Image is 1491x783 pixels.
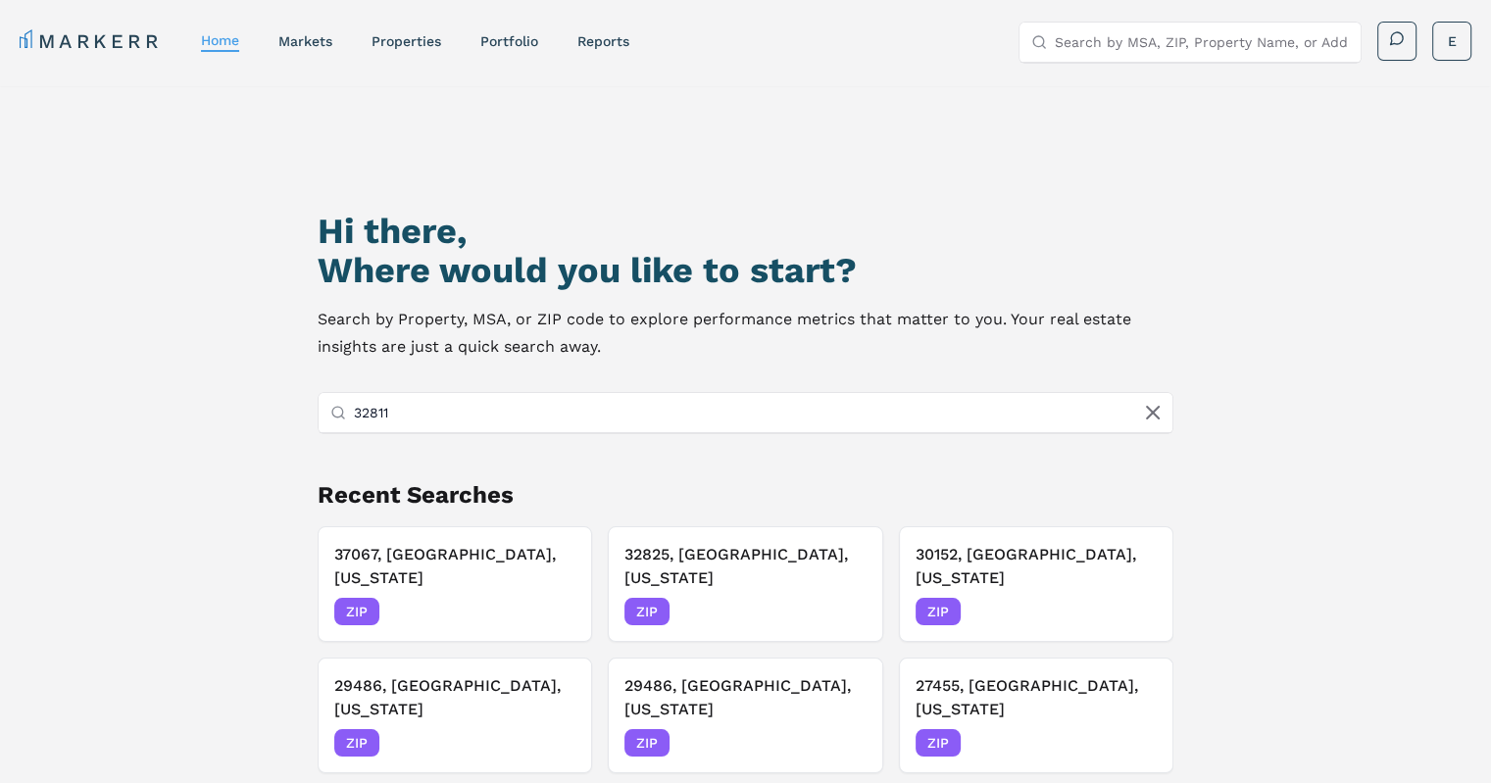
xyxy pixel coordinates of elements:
[334,598,379,625] span: ZIP
[334,729,379,757] span: ZIP
[1113,733,1157,753] span: [DATE]
[201,32,239,48] a: home
[1432,22,1471,61] button: E
[624,729,670,757] span: ZIP
[372,33,441,49] a: properties
[531,602,575,621] span: [DATE]
[899,658,1173,773] button: Remove 27455, Greensboro, North Carolina27455, [GEOGRAPHIC_DATA], [US_STATE]ZIP[DATE]
[608,658,882,773] button: Remove 29486, Summerville, South Carolina29486, [GEOGRAPHIC_DATA], [US_STATE]ZIP[DATE]
[916,598,961,625] span: ZIP
[318,526,592,642] button: Remove 37067, Franklin, Tennessee37067, [GEOGRAPHIC_DATA], [US_STATE]ZIP[DATE]
[899,526,1173,642] button: Remove 30152, Kennesaw, Georgia30152, [GEOGRAPHIC_DATA], [US_STATE]ZIP[DATE]
[334,543,575,590] h3: 37067, [GEOGRAPHIC_DATA], [US_STATE]
[822,602,867,621] span: [DATE]
[318,479,1173,511] h2: Recent Searches
[318,251,1173,290] h2: Where would you like to start?
[608,526,882,642] button: Remove 32825, Orlando, Florida32825, [GEOGRAPHIC_DATA], [US_STATE]ZIP[DATE]
[577,33,629,49] a: reports
[20,27,162,55] a: MARKERR
[916,674,1157,721] h3: 27455, [GEOGRAPHIC_DATA], [US_STATE]
[624,598,670,625] span: ZIP
[318,658,592,773] button: Remove 29486, Summerville, South Carolina29486, [GEOGRAPHIC_DATA], [US_STATE]ZIP[DATE]
[354,393,1161,432] input: Search by MSA, ZIP, Property Name, or Address
[480,33,538,49] a: Portfolio
[1448,31,1457,51] span: E
[1113,602,1157,621] span: [DATE]
[318,306,1173,361] p: Search by Property, MSA, or ZIP code to explore performance metrics that matter to you. Your real...
[334,674,575,721] h3: 29486, [GEOGRAPHIC_DATA], [US_STATE]
[318,212,1173,251] h1: Hi there,
[624,543,866,590] h3: 32825, [GEOGRAPHIC_DATA], [US_STATE]
[822,733,867,753] span: [DATE]
[916,729,961,757] span: ZIP
[531,733,575,753] span: [DATE]
[1055,23,1349,62] input: Search by MSA, ZIP, Property Name, or Address
[278,33,332,49] a: markets
[916,543,1157,590] h3: 30152, [GEOGRAPHIC_DATA], [US_STATE]
[624,674,866,721] h3: 29486, [GEOGRAPHIC_DATA], [US_STATE]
